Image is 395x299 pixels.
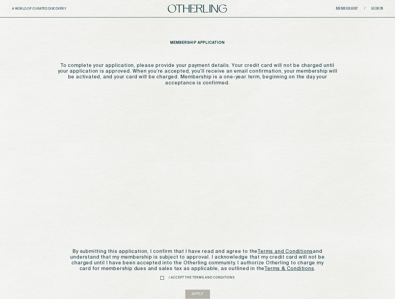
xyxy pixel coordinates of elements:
[168,5,227,13] img: logo
[132,100,263,241] iframe: Secure payment input frame
[69,249,326,272] p: By submitting this application, I confirm that I have read and agree to the and understand that m...
[336,7,358,11] a: Membership
[265,266,314,271] a: Terms & Conditions
[364,6,365,11] span: /
[57,63,338,86] p: To complete your application, please provide your payment details. Your credit card will not be c...
[170,41,225,45] p: membership application
[169,275,235,280] label: I Accept the Terms and Conditions
[12,7,93,11] h5: A WORLD OF CURATED DISCOVERY.
[258,249,313,254] a: Terms and Conditions
[185,290,210,299] button: APPLY
[371,7,383,11] a: Sign in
